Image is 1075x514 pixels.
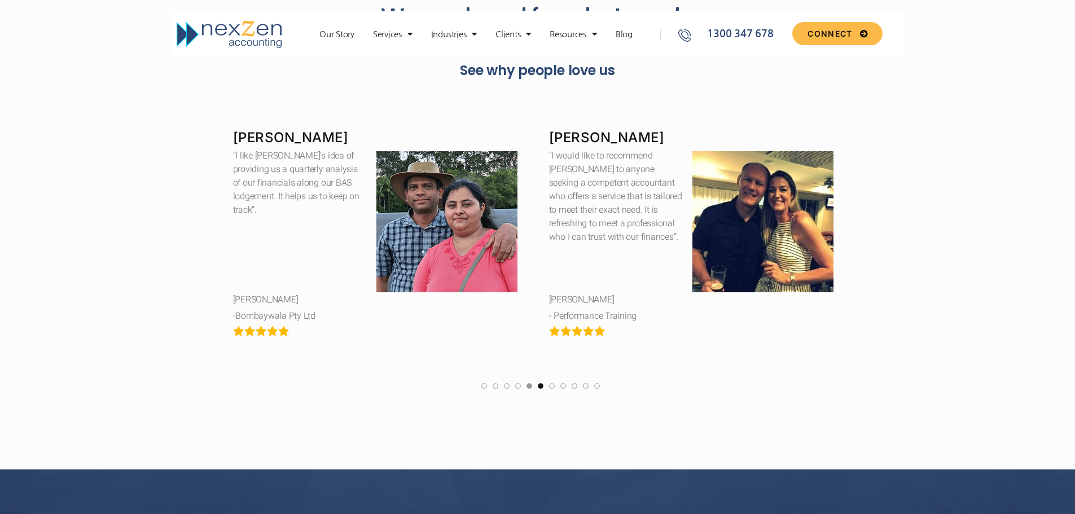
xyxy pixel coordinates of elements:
div: -Bombaywala Pty Ltd [233,309,526,323]
nav: Menu [297,29,654,40]
a: Our Story [314,29,360,40]
a: CONNECT [792,22,882,45]
img: tab_keywords_by_traffic_grey.svg [112,65,121,74]
div: Keywords by Traffic [125,67,190,74]
img: logo_orange.svg [18,18,27,27]
h3: [PERSON_NAME] [549,130,843,146]
a: Resources [544,29,603,40]
a: Services [367,29,418,40]
h3: [PERSON_NAME] [233,130,526,146]
a: Industries [425,29,482,40]
div: Domain Overview [43,67,101,74]
p: See why people love us [227,58,848,82]
div: “I would like to recommend [PERSON_NAME] to anyone seeking a competent accountant who offers a se... [549,149,843,244]
span: 1300 347 678 [704,27,773,42]
div: Domain: [DOMAIN_NAME] [29,29,124,38]
a: Blog [610,29,638,40]
img: website_grey.svg [18,29,27,38]
img: tab_domain_overview_orange.svg [30,65,40,74]
div: [PERSON_NAME] [549,293,843,306]
span: CONNECT [808,30,852,38]
div: “I like [PERSON_NAME]’s idea of providing us a quarterly analysis of our financials along our BAS... [233,149,526,217]
div: - Performance Training [549,309,843,323]
a: 1300 347 678 [677,27,788,42]
a: Clients [490,29,537,40]
div: v 4.0.25 [32,18,55,27]
div: [PERSON_NAME] [233,293,526,306]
